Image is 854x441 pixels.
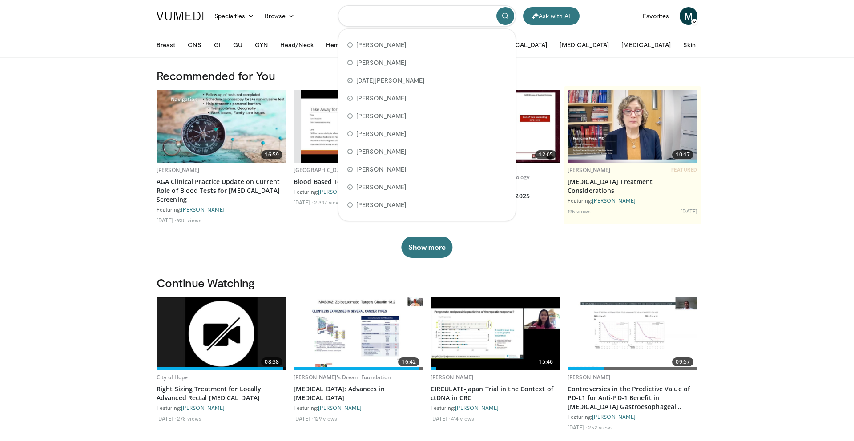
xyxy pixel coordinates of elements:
[568,297,697,370] a: 09:57
[294,404,423,411] div: Featuring:
[157,297,286,370] a: 08:38
[492,36,552,54] button: [MEDICAL_DATA]
[261,357,282,366] span: 08:38
[294,90,423,163] a: 36:16
[568,177,697,195] a: [MEDICAL_DATA] Treatment Considerations
[228,36,248,54] button: GU
[294,415,313,422] li: [DATE]
[568,90,697,163] img: d7796b1d-c0df-4f7a-8dd1-eda97e137c7b.png.620x360_q85_upscale.png
[294,385,423,402] a: [MEDICAL_DATA]: Advances in [MEDICAL_DATA]
[401,237,452,258] button: Show more
[181,405,225,411] a: [PERSON_NAME]
[455,405,499,411] a: [PERSON_NAME]
[314,415,337,422] li: 129 views
[157,297,286,370] img: 9a30b604-f877-4235-bd3f-79eea9c0b5b0.620x360_q85_upscale.jpg
[209,7,259,25] a: Specialties
[294,373,391,381] a: [PERSON_NAME]'s Dream Foundation
[157,206,286,213] div: Featuring:
[356,40,406,49] span: [PERSON_NAME]
[157,415,176,422] li: [DATE]
[157,276,697,290] h3: Continue Watching
[356,112,406,120] span: [PERSON_NAME]
[568,208,591,215] li: 195 views
[318,188,362,195] a: [PERSON_NAME]
[177,216,201,224] li: 935 views
[318,405,362,411] a: [PERSON_NAME]
[554,36,614,54] button: [MEDICAL_DATA]
[637,7,674,25] a: Favorites
[535,357,556,366] span: 15:46
[294,297,423,370] a: 16:42
[301,90,417,163] img: 0a3144ee-dd9e-4a17-be35-ba5190d246eb.620x360_q85_upscale.jpg
[157,216,176,224] li: [DATE]
[157,68,697,83] h3: Recommended for You
[182,36,206,54] button: CNS
[568,90,697,163] a: 10:17
[568,297,697,370] img: 2e24842b-52cd-49b9-ade9-e00c93ba9e9c.620x360_q85_upscale.jpg
[568,373,611,381] a: [PERSON_NAME]
[451,415,474,422] li: 414 views
[157,90,286,163] img: 9319a17c-ea45-4555-a2c0-30ea7aed39c4.620x360_q85_upscale.jpg
[431,297,560,370] img: d2b282a7-1569-4025-90a1-23d24e3747e2.620x360_q85_upscale.jpg
[157,166,200,174] a: [PERSON_NAME]
[294,166,349,174] a: [GEOGRAPHIC_DATA]
[356,76,424,85] span: [DATE][PERSON_NAME]
[259,7,300,25] a: Browse
[294,188,423,195] div: Featuring:
[398,357,419,366] span: 16:42
[157,404,286,411] div: Featuring:
[431,297,560,370] a: 15:46
[568,197,697,204] div: Featuring:
[338,5,516,27] input: Search topics, interventions
[157,373,188,381] a: City of Hope
[157,385,286,402] a: Right Sizing Treatment for Locally Advanced Rectal [MEDICAL_DATA]
[275,36,319,54] button: Head/Neck
[157,12,204,20] img: VuMedi Logo
[431,404,560,411] div: Featuring:
[181,206,225,212] a: [PERSON_NAME]
[681,208,697,215] li: [DATE]
[157,177,286,204] a: AGA Clinical Practice Update on Current Role of Blood Tests for [MEDICAL_DATA] Screening
[568,413,697,420] div: Featuring:
[356,147,406,156] span: [PERSON_NAME]
[568,166,611,174] a: [PERSON_NAME]
[356,200,406,209] span: [PERSON_NAME]
[294,297,423,370] img: 91a3589e-bf7e-4b05-b9bc-6389e2865563.620x360_q85_upscale.jpg
[672,150,693,159] span: 10:17
[523,7,580,25] button: Ask with AI
[568,385,697,411] a: Controversies in the Predictive Value of PD-L1 for Anti-PD-1 Benefit in [MEDICAL_DATA] Gastroesop...
[356,58,406,67] span: [PERSON_NAME]
[431,373,474,381] a: [PERSON_NAME]
[592,197,636,204] a: [PERSON_NAME]
[431,415,450,422] li: [DATE]
[588,424,613,431] li: 252 views
[294,199,313,206] li: [DATE]
[672,357,693,366] span: 09:57
[294,177,423,186] a: Blood Based Testing for [MEDICAL_DATA]
[680,7,697,25] a: M
[321,36,367,54] button: Hematology
[314,199,342,206] li: 2,397 views
[671,167,697,173] span: FEATURED
[568,424,587,431] li: [DATE]
[356,94,406,103] span: [PERSON_NAME]
[356,129,406,138] span: [PERSON_NAME]
[431,385,560,402] a: CIRCULATE-Japan Trial in the Context of ctDNA in CRC
[616,36,676,54] button: [MEDICAL_DATA]
[535,150,556,159] span: 12:05
[592,413,636,420] a: [PERSON_NAME]
[261,150,282,159] span: 16:59
[250,36,273,54] button: GYN
[356,165,406,174] span: [PERSON_NAME]
[678,36,701,54] button: Skin
[157,90,286,163] a: 16:59
[151,36,181,54] button: Breast
[356,183,406,192] span: [PERSON_NAME]
[209,36,226,54] button: GI
[177,415,201,422] li: 278 views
